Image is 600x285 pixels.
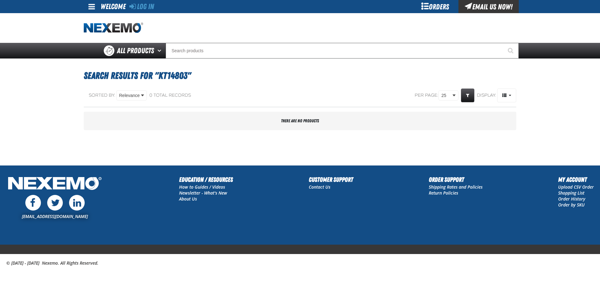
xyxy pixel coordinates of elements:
[558,190,584,196] a: Shopping List
[155,43,166,59] button: Open All Products pages
[117,45,154,56] span: All Products
[281,118,319,123] span: There are no products
[309,175,353,184] h2: Customer Support
[429,190,458,196] a: Return Policies
[129,2,154,11] a: Log In
[84,23,143,33] img: Nexemo logo
[497,89,516,102] span: Product Grid Views Toolbar
[89,93,115,98] span: Sorted By:
[558,202,585,208] a: Order by SKU
[441,92,451,99] span: 25
[477,93,496,98] span: Display:
[429,184,482,190] a: Shipping Rates and Policies
[558,184,594,190] a: Upload CSV Order
[503,43,519,59] button: Start Searching
[497,89,516,102] button: Product Grid Views Toolbar
[84,67,516,84] h1: Search Results for "kt14803"
[179,175,233,184] h2: Education / Resources
[179,196,197,202] a: About Us
[179,184,225,190] a: How to Guides / Videos
[149,93,191,99] div: 0 total records
[22,213,88,219] a: [EMAIL_ADDRESS][DOMAIN_NAME]
[429,175,482,184] h2: Order Support
[179,190,227,196] a: Newsletter - What's New
[415,93,438,99] span: Per page:
[119,92,140,99] span: Relevance
[84,23,143,33] a: Home
[309,184,330,190] a: Contact Us
[166,43,519,59] input: Search
[558,196,585,202] a: Order History
[558,175,594,184] h2: My Account
[461,89,474,102] a: Expand or Collapse Grid Filters
[6,175,103,193] img: Nexemo Logo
